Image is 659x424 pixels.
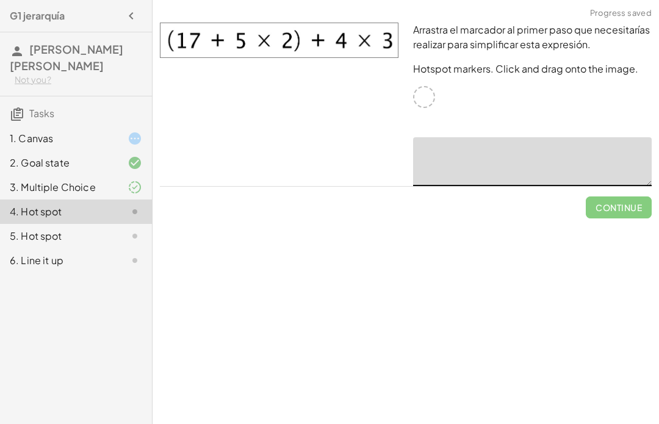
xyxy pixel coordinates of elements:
[160,23,398,58] img: 159e11e1f59ab32d2732a460d11d8e8156772f188b5c2ffaf8ff4f26fd26a513.jpeg
[413,62,652,76] p: Hotspot markers. Click and drag onto the image.
[10,204,108,219] div: 4. Hot spot
[413,23,652,52] p: Arrastra el marcador al primer paso que necesitarías realizar para simplificar esta expresión.
[10,131,108,146] div: 1. Canvas
[10,42,123,73] span: [PERSON_NAME] [PERSON_NAME]
[15,74,142,86] div: Not you?
[128,229,142,243] i: Task not started.
[10,180,108,195] div: 3. Multiple Choice
[10,253,108,268] div: 6. Line it up
[590,7,652,20] span: Progress saved
[128,131,142,146] i: Task started.
[10,156,108,170] div: 2. Goal state
[128,180,142,195] i: Task finished and part of it marked as correct.
[29,107,54,120] span: Tasks
[10,9,65,23] h4: G1 jerarquía
[128,156,142,170] i: Task finished and correct.
[128,204,142,219] i: Task not started.
[128,253,142,268] i: Task not started.
[10,229,108,243] div: 5. Hot spot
